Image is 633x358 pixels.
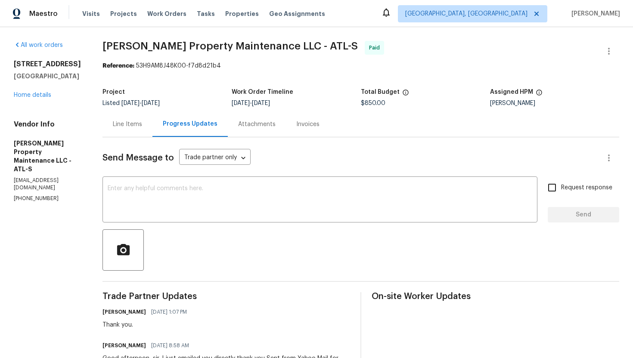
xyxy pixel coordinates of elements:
span: [DATE] [142,100,160,106]
div: [PERSON_NAME] [490,100,619,106]
span: The total cost of line items that have been proposed by Opendoor. This sum includes line items th... [402,89,409,100]
h5: Assigned HPM [490,89,533,95]
span: Listed [102,100,160,106]
span: Projects [110,9,137,18]
p: [PHONE_NUMBER] [14,195,82,202]
h2: [STREET_ADDRESS] [14,60,82,68]
a: Home details [14,92,51,98]
a: All work orders [14,42,63,48]
span: [DATE] [121,100,140,106]
h5: Project [102,89,125,95]
h5: Work Order Timeline [232,89,293,95]
h5: Total Budget [361,89,400,95]
div: Line Items [113,120,142,129]
span: - [232,100,270,106]
h5: [GEOGRAPHIC_DATA] [14,72,82,80]
span: Properties [225,9,259,18]
span: [DATE] 8:58 AM [151,341,189,350]
div: Progress Updates [163,120,217,128]
span: Work Orders [147,9,186,18]
h5: [PERSON_NAME] Property Maintenance LLC - ATL-S [14,139,82,173]
span: Request response [561,183,612,192]
span: Maestro [29,9,58,18]
p: [EMAIL_ADDRESS][DOMAIN_NAME] [14,177,82,191]
b: Reference: [102,63,134,69]
div: Attachments [238,120,276,129]
span: The hpm assigned to this work order. [536,89,543,100]
span: [PERSON_NAME] Property Maintenance LLC - ATL-S [102,41,358,51]
div: Invoices [296,120,320,129]
h6: [PERSON_NAME] [102,341,146,350]
span: [DATE] [252,100,270,106]
h4: Vendor Info [14,120,82,129]
span: - [121,100,160,106]
span: On-site Worker Updates [372,292,619,301]
span: [DATE] 1:07 PM [151,308,187,316]
span: [GEOGRAPHIC_DATA], [GEOGRAPHIC_DATA] [405,9,527,18]
span: $850.00 [361,100,385,106]
div: Thank you. [102,321,192,329]
span: Send Message to [102,154,174,162]
span: Visits [82,9,100,18]
div: Trade partner only [179,151,251,165]
span: Trade Partner Updates [102,292,350,301]
span: [DATE] [232,100,250,106]
div: 53H9AM8J48K00-f7d8d21b4 [102,62,619,70]
span: [PERSON_NAME] [568,9,620,18]
h6: [PERSON_NAME] [102,308,146,316]
span: Geo Assignments [269,9,325,18]
span: Tasks [197,11,215,17]
span: Paid [369,43,383,52]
